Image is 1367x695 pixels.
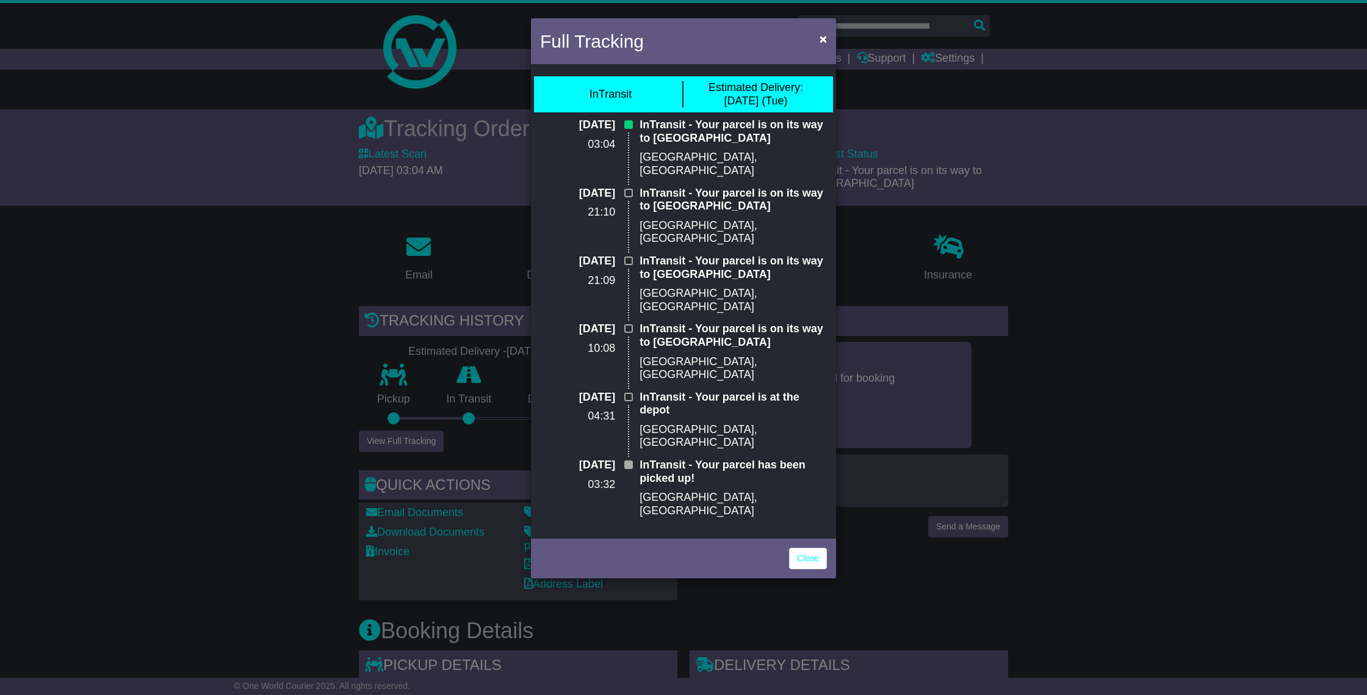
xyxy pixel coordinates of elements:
[813,26,833,51] button: Close
[590,88,632,101] div: InTransit
[540,322,615,336] p: [DATE]
[709,81,803,107] div: [DATE] (Tue)
[540,255,615,268] p: [DATE]
[640,391,827,417] p: InTransit - Your parcel is at the depot
[640,287,827,313] p: [GEOGRAPHIC_DATA], [GEOGRAPHIC_DATA]
[540,391,615,404] p: [DATE]
[640,355,827,382] p: [GEOGRAPHIC_DATA], [GEOGRAPHIC_DATA]
[540,187,615,200] p: [DATE]
[540,138,615,151] p: 03:04
[540,342,615,355] p: 10:08
[709,81,803,93] span: Estimated Delivery:
[640,187,827,213] p: InTransit - Your parcel is on its way to [GEOGRAPHIC_DATA]
[640,118,827,145] p: InTransit - Your parcel is on its way to [GEOGRAPHIC_DATA]
[789,548,827,569] a: Close
[540,27,644,55] h4: Full Tracking
[640,151,827,177] p: [GEOGRAPHIC_DATA], [GEOGRAPHIC_DATA]
[820,32,827,46] span: ×
[640,322,827,349] p: InTransit - Your parcel is on its way to [GEOGRAPHIC_DATA]
[540,459,615,472] p: [DATE]
[640,423,827,449] p: [GEOGRAPHIC_DATA], [GEOGRAPHIC_DATA]
[640,459,827,485] p: InTransit - Your parcel has been picked up!
[640,491,827,517] p: [GEOGRAPHIC_DATA], [GEOGRAPHIC_DATA]
[540,410,615,423] p: 04:31
[540,206,615,219] p: 21:10
[640,219,827,246] p: [GEOGRAPHIC_DATA], [GEOGRAPHIC_DATA]
[540,274,615,288] p: 21:09
[540,118,615,132] p: [DATE]
[540,478,615,492] p: 03:32
[640,255,827,281] p: InTransit - Your parcel is on its way to [GEOGRAPHIC_DATA]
